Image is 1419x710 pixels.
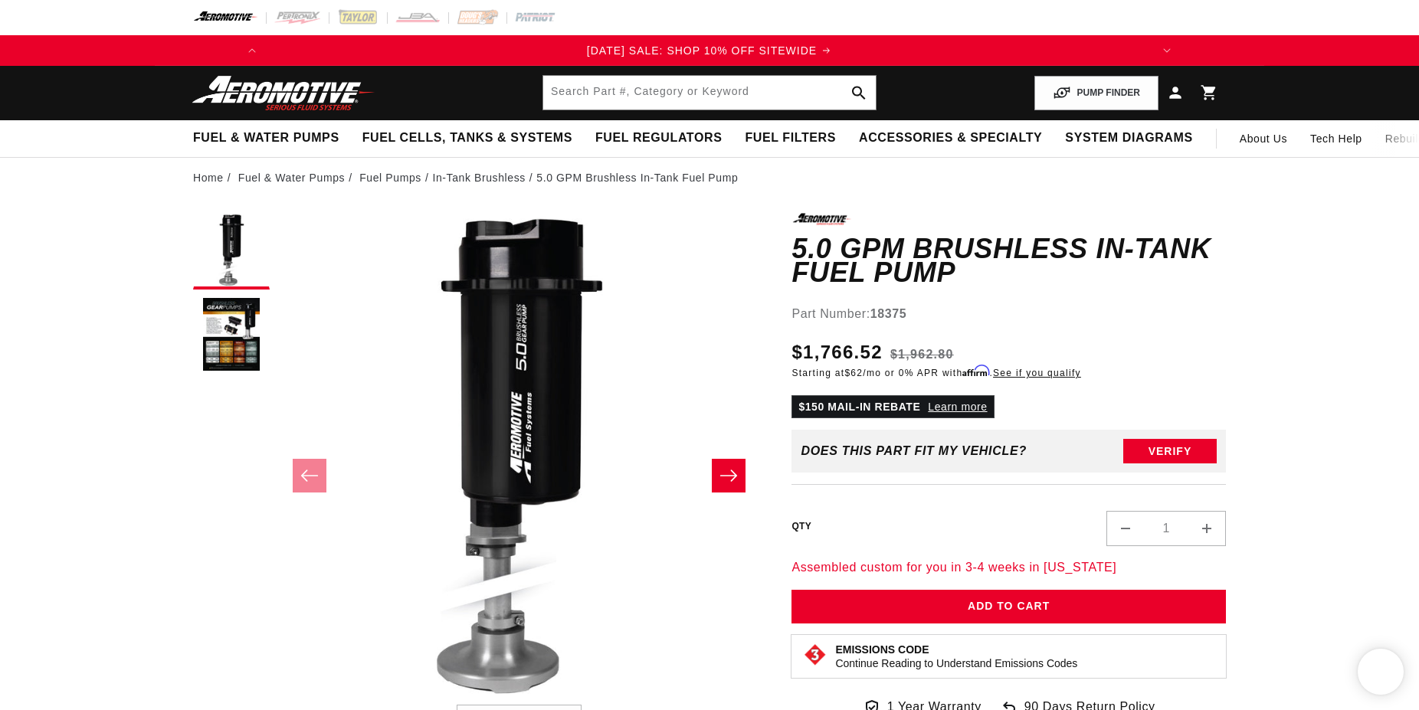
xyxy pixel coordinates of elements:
[193,130,339,146] span: Fuel & Water Pumps
[791,237,1226,285] h1: 5.0 GPM Brushless In-Tank Fuel Pump
[237,35,267,66] button: Translation missing: en.sections.announcements.previous_announcement
[733,120,847,156] summary: Fuel Filters
[362,130,572,146] span: Fuel Cells, Tanks & Systems
[193,213,270,290] button: Load image 1 in gallery view
[844,368,863,378] span: $62
[745,130,836,146] span: Fuel Filters
[238,169,345,186] a: Fuel & Water Pumps
[193,297,270,374] button: Load image 2 in gallery view
[847,120,1054,156] summary: Accessories & Specialty
[1152,35,1182,66] button: Translation missing: en.sections.announcements.next_announcement
[712,459,746,492] button: Slide right
[870,307,907,320] strong: 18375
[791,520,811,533] label: QTY
[1123,439,1217,463] button: Verify
[835,643,1077,670] button: Emissions CodeContinue Reading to Understand Emissions Codes
[842,76,876,110] button: search button
[993,368,1081,378] a: See if you qualify - Learn more about Affirm Financing (opens in modal)
[928,401,987,413] a: Learn more
[267,42,1152,59] div: Announcement
[267,42,1152,59] div: 1 of 3
[193,169,1226,186] nav: breadcrumbs
[182,120,351,156] summary: Fuel & Water Pumps
[584,120,733,156] summary: Fuel Regulators
[543,76,876,110] input: Search by Part Number, Category or Keyword
[962,365,989,377] span: Affirm
[595,130,722,146] span: Fuel Regulators
[432,169,536,186] li: In-Tank Brushless
[1310,130,1362,147] span: Tech Help
[188,75,379,111] img: Aeromotive
[791,590,1226,624] button: Add to Cart
[835,656,1077,670] p: Continue Reading to Understand Emissions Codes
[1034,76,1158,110] button: PUMP FINDER
[801,444,1027,458] div: Does This part fit My vehicle?
[267,42,1152,59] a: [DATE] SALE: SHOP 10% OFF SITEWIDE
[791,558,1226,577] p: Assembled custom for you in 3-4 weeks in [US_STATE]
[890,345,954,364] s: $1,962.80
[835,643,929,656] strong: Emissions Code
[293,459,326,492] button: Slide left
[791,339,882,366] span: $1,766.52
[1228,120,1299,157] a: About Us
[1299,120,1374,157] summary: Tech Help
[351,120,584,156] summary: Fuel Cells, Tanks & Systems
[1054,120,1204,156] summary: System Diagrams
[587,44,817,57] span: [DATE] SALE: SHOP 10% OFF SITEWIDE
[791,304,1226,324] div: Part Number:
[359,169,421,186] a: Fuel Pumps
[791,366,1080,380] p: Starting at /mo or 0% APR with .
[536,169,738,186] li: 5.0 GPM Brushless In-Tank Fuel Pump
[791,395,994,418] p: $150 MAIL-IN REBATE
[155,35,1264,66] slideshow-component: Translation missing: en.sections.announcements.announcement_bar
[859,130,1042,146] span: Accessories & Specialty
[193,169,224,186] a: Home
[1065,130,1192,146] span: System Diagrams
[803,643,827,667] img: Emissions code
[1240,133,1287,145] span: About Us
